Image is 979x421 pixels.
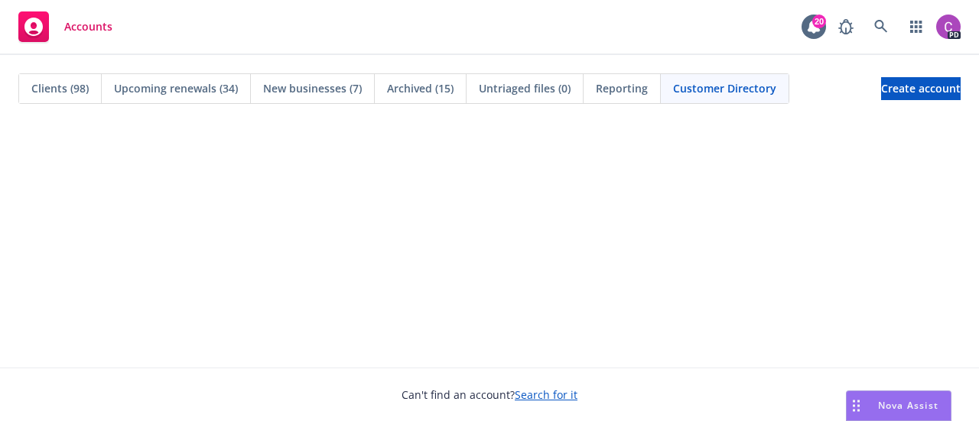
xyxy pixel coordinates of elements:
[114,80,238,96] span: Upcoming renewals (34)
[878,399,938,412] span: Nova Assist
[15,138,964,352] iframe: Hex Dashboard 1
[387,80,454,96] span: Archived (15)
[479,80,571,96] span: Untriaged files (0)
[847,391,866,420] div: Drag to move
[64,21,112,33] span: Accounts
[596,80,648,96] span: Reporting
[812,12,826,26] div: 20
[515,387,577,402] a: Search for it
[881,74,961,103] span: Create account
[12,5,119,48] a: Accounts
[402,387,577,403] span: Can't find an account?
[846,390,951,421] button: Nova Assist
[936,15,961,39] img: photo
[263,80,362,96] span: New businesses (7)
[901,11,932,42] a: Switch app
[866,11,896,42] a: Search
[31,80,89,96] span: Clients (98)
[831,11,861,42] a: Report a Bug
[881,77,961,100] a: Create account
[673,80,776,96] span: Customer Directory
